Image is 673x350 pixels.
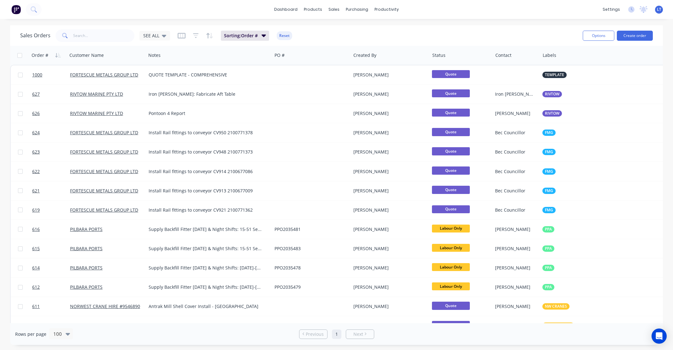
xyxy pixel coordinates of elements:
[149,245,263,252] div: Supply Backfill Fitter [DATE] & Night Shifts: 15-51 September
[545,149,553,155] span: FMG
[297,329,377,339] ul: Pagination
[432,147,470,155] span: Quote
[70,149,138,155] a: FORTESCUE METALS GROUP LTD
[495,226,535,232] div: [PERSON_NAME]
[70,188,138,194] a: FORTESCUE METALS GROUP LTD
[306,331,324,337] span: Previous
[149,323,263,329] div: Sino Iron works
[353,331,363,337] span: Next
[32,149,40,155] span: 623
[432,205,470,213] span: Quote
[32,207,40,213] span: 619
[432,302,470,310] span: Quote
[495,91,535,97] div: Iron [PERSON_NAME]
[32,239,70,258] a: 615
[432,282,470,290] span: Labour Only
[70,323,133,329] a: SBS Conveyor Services Pty Ltd
[32,72,42,78] span: 1000
[495,284,535,290] div: [PERSON_NAME]
[353,130,423,136] div: [PERSON_NAME]
[353,226,423,232] div: [PERSON_NAME]
[346,331,374,337] a: Next page
[70,226,103,232] a: PILBARA PORTS
[542,323,574,329] button: SBS Conveyors
[70,284,103,290] a: PILBARA PORTS
[353,91,423,97] div: [PERSON_NAME]
[32,316,70,335] a: 610
[32,323,40,329] span: 610
[353,303,423,310] div: [PERSON_NAME]
[32,220,70,239] a: 616
[277,31,292,40] button: Reset
[149,207,263,213] div: Install Rail fittings to conveyor CV921 2100771362
[69,52,104,58] div: Customer Name
[495,265,535,271] div: [PERSON_NAME]
[542,303,570,310] button: NW CRANES
[495,168,535,175] div: Bec Councillor
[149,226,263,232] div: Supply Backfill Fitter [DATE] & Night Shifts: 15-51 September
[70,110,123,116] a: RIVTOW MARINE PTY LTD
[353,207,423,213] div: [PERSON_NAME]
[149,168,263,175] div: Install Rail fittings to conveyor CV914 2100677086
[353,168,423,175] div: [PERSON_NAME]
[542,207,556,213] button: FMG
[353,323,423,329] div: [PERSON_NAME]
[542,245,554,252] button: PPA
[15,331,46,337] span: Rows per page
[70,72,138,78] a: FORTESCUE METALS GROUP LTD
[545,110,559,117] span: RIVTOW
[542,110,562,117] button: RIVTOW
[32,85,70,104] a: 627
[371,5,402,14] div: productivity
[495,303,535,310] div: [PERSON_NAME]
[32,303,40,310] span: 611
[275,52,285,58] div: PO #
[73,29,135,42] input: Search...
[32,188,40,194] span: 621
[32,104,70,123] a: 626
[271,5,301,14] a: dashboard
[545,245,552,252] span: PPA
[149,265,263,271] div: Supply Backfill Fitter [DATE] & Night Shifts: [DATE]-[DATE]
[299,331,327,337] a: Previous page
[149,303,263,310] div: Antrak Mill Shell Cover Install - [GEOGRAPHIC_DATA]
[353,72,423,78] div: [PERSON_NAME]
[545,168,553,175] span: FMG
[599,5,623,14] div: settings
[275,226,345,232] div: PPO2035481
[32,65,70,84] a: 1000
[149,72,263,78] div: QUOTE TEMPLATE - COMPREHENSIVE
[32,123,70,142] a: 624
[353,284,423,290] div: [PERSON_NAME]
[70,130,138,136] a: FORTESCUE METALS GROUP LTD
[432,225,470,232] span: Labour Only
[353,149,423,155] div: [PERSON_NAME]
[148,52,161,58] div: Notes
[542,72,567,78] button: TEMPLATE
[143,32,159,39] span: SEE ALL
[353,52,376,58] div: Created By
[495,207,535,213] div: Bec Councillor
[149,284,263,290] div: Supply Backfill Fitter [DATE] & Night Shifts: [DATE]-[DATE]
[432,52,446,58] div: Status
[432,186,470,194] span: Quote
[545,72,564,78] span: TEMPLATE
[275,245,345,252] div: PPO2035483
[32,265,40,271] span: 614
[542,168,556,175] button: FMG
[70,303,143,309] a: NORWEST CRANE HIRE #95468908
[432,109,470,117] span: Quote
[224,33,258,39] span: Sorting: Order #
[325,5,343,14] div: sales
[32,130,40,136] span: 624
[70,91,123,97] a: RIVTOW MARINE PTY LTD
[432,70,470,78] span: Quote
[149,91,263,97] div: Iron [PERSON_NAME]: Fabricate Aft Table
[70,245,103,251] a: PILBARA PORTS
[542,130,556,136] button: FMG
[332,329,341,339] a: Page 1 is your current page
[32,168,40,175] span: 622
[542,91,562,97] button: RIVTOW
[432,263,470,271] span: Labour Only
[657,7,661,12] span: LT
